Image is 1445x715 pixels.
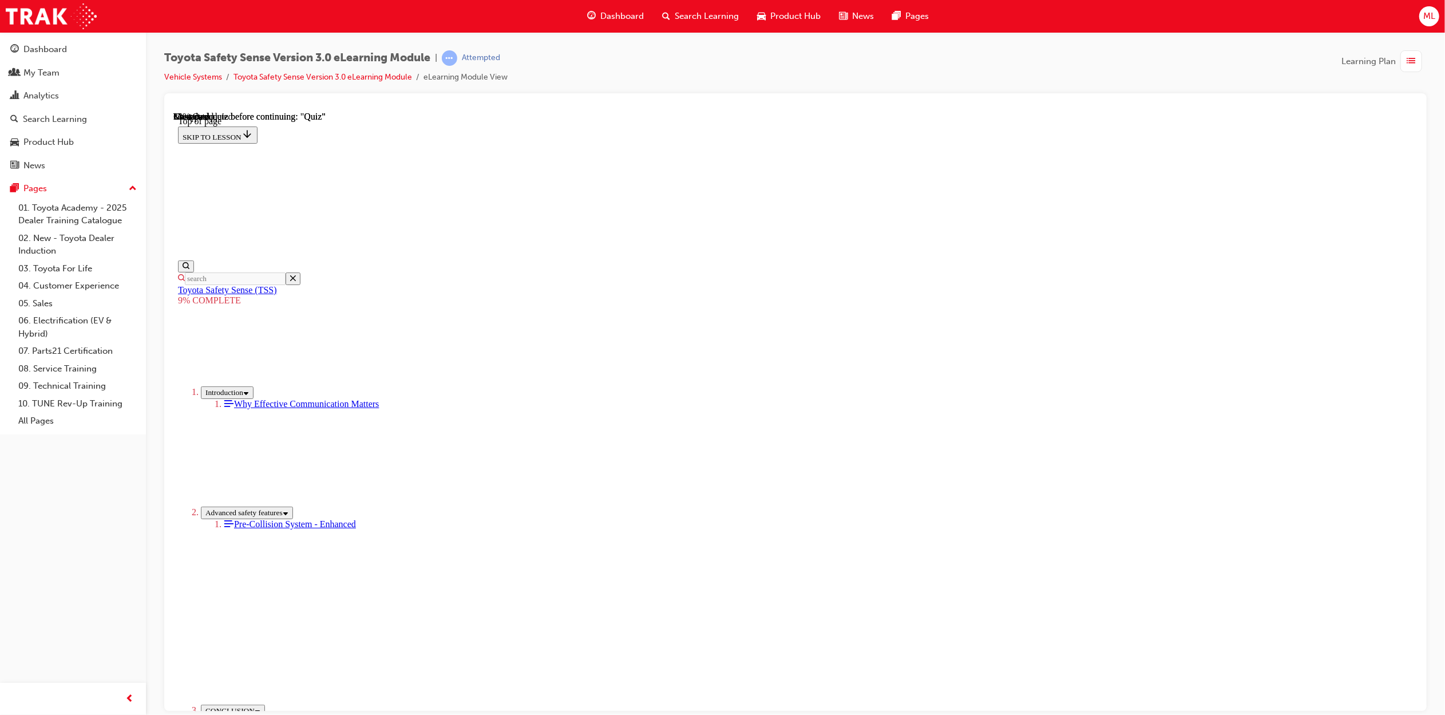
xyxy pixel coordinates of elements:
span: Advanced safety features [32,397,109,405]
span: Introduction [32,276,70,285]
a: news-iconNews [830,5,883,28]
div: Pages [23,182,47,195]
div: Top of page [5,5,1240,15]
nav: Navigation menu [5,32,1240,695]
span: ML [1423,10,1435,23]
div: Search Learning [23,113,87,126]
a: 08. Service Training [14,360,141,378]
span: Toyota Safety Sense Version 3.0 eLearning Module [164,52,430,65]
span: car-icon [757,9,766,23]
a: guage-iconDashboard [578,5,653,28]
span: prev-icon [126,692,134,706]
span: Dashboard [600,10,644,23]
button: Close the search form [112,161,127,173]
a: 05. Sales [14,295,141,313]
button: Toggle section: Introduction [27,275,80,287]
a: search-iconSearch Learning [653,5,748,28]
div: Dashboard [23,43,67,56]
button: Learning Plan [1341,50,1427,72]
a: 06. Electrification (EV & Hybrid) [14,312,141,342]
a: 03. Toyota For Life [14,260,141,278]
span: search-icon [662,9,670,23]
img: Trak [6,3,97,29]
span: search-icon [10,114,18,125]
input: Search [11,161,112,173]
span: Product Hub [770,10,821,23]
button: Show search bar [5,149,21,161]
a: 04. Customer Experience [14,277,141,295]
span: Pages [905,10,929,23]
span: News [852,10,874,23]
span: guage-icon [10,45,19,55]
span: car-icon [10,137,19,148]
a: All Pages [14,412,141,430]
button: Toggle section: CONCLUSION [27,593,92,606]
a: 09. Technical Training [14,377,141,395]
div: Analytics [23,89,59,102]
button: Toggle section: Advanced safety features [27,395,120,408]
button: Pages [5,178,141,199]
div: Product Hub [23,136,74,149]
div: Attempted [462,53,500,64]
a: pages-iconPages [883,5,938,28]
span: up-icon [129,181,137,196]
button: ML [1419,6,1439,26]
span: CONCLUSION [32,595,81,603]
a: News [5,155,141,176]
span: pages-icon [892,9,901,23]
button: SKIP TO LESSON [5,15,84,32]
span: people-icon [10,68,19,78]
a: car-iconProduct Hub [748,5,830,28]
a: Dashboard [5,39,141,60]
span: pages-icon [10,184,19,194]
a: Search Learning [5,109,141,130]
span: | [435,52,437,65]
a: Analytics [5,85,141,106]
div: My Team [23,66,60,80]
span: Learning Plan [1341,55,1396,68]
li: eLearning Module View [423,71,508,84]
span: Search Learning [675,10,739,23]
span: SKIP TO LESSON [9,21,80,30]
section: Course Outline [5,275,1240,695]
a: Product Hub [5,132,141,153]
span: news-icon [839,9,848,23]
a: 02. New - Toyota Dealer Induction [14,230,141,260]
span: news-icon [10,161,19,171]
span: chart-icon [10,91,19,101]
a: 07. Parts21 Certification [14,342,141,360]
a: 10. TUNE Rev-Up Training [14,395,141,413]
a: 01. Toyota Academy - 2025 Dealer Training Catalogue [14,199,141,230]
span: list-icon [1407,54,1416,69]
span: learningRecordVerb_ATTEMPT-icon [442,50,457,66]
button: DashboardMy TeamAnalyticsSearch LearningProduct HubNews [5,37,141,178]
a: Vehicle Systems [164,72,222,82]
a: Toyota Safety Sense (TSS) [5,173,104,183]
span: guage-icon [587,9,596,23]
div: News [23,159,45,172]
div: 9% COMPLETE [5,184,1240,194]
a: My Team [5,62,141,84]
a: Toyota Safety Sense Version 3.0 eLearning Module [233,72,412,82]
